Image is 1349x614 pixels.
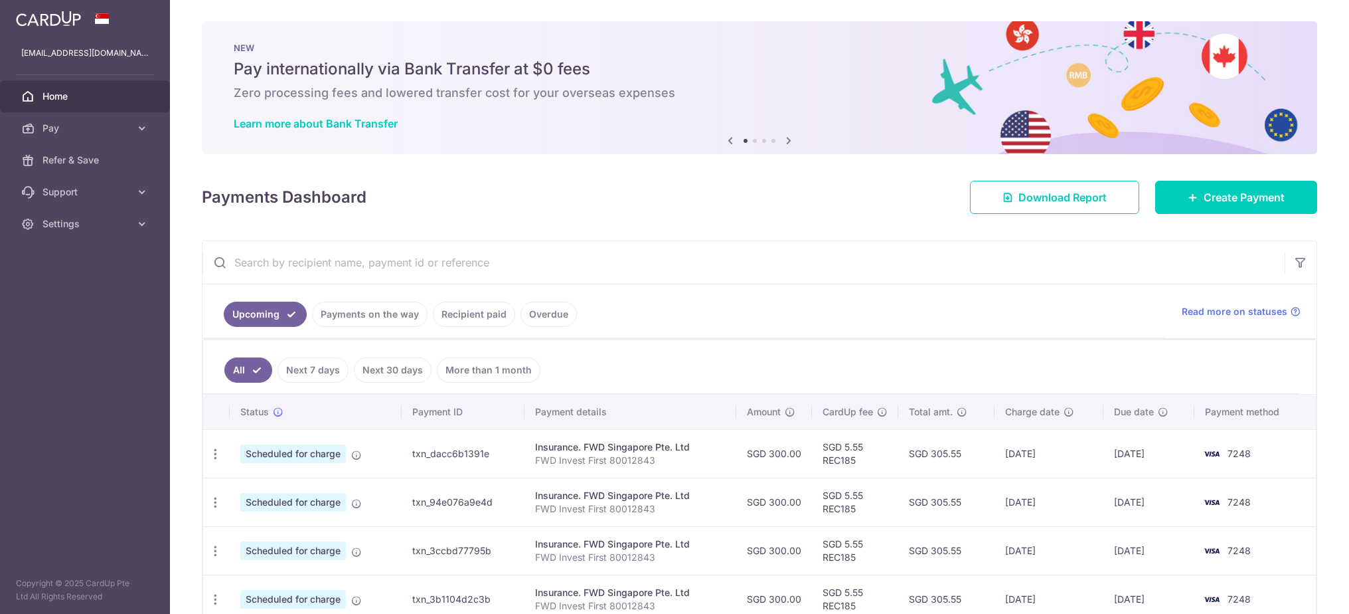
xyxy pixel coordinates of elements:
div: Insurance. FWD Singapore Pte. Ltd [535,489,726,502]
span: Read more on statuses [1182,305,1287,318]
span: Scheduled for charge [240,542,346,560]
a: Payments on the way [312,302,428,327]
span: Amount [747,405,781,419]
p: FWD Invest First 80012843 [535,599,726,613]
span: Status [240,405,269,419]
span: Pay [42,122,130,135]
td: SGD 305.55 [898,429,994,478]
img: Bank Card [1198,494,1225,510]
img: Bank Card [1198,591,1225,607]
img: Bank Card [1198,446,1225,462]
h6: Zero processing fees and lowered transfer cost for your overseas expenses [234,85,1285,101]
div: Insurance. FWD Singapore Pte. Ltd [535,538,726,551]
td: SGD 305.55 [898,526,994,575]
span: 7248 [1228,448,1251,459]
td: [DATE] [994,478,1103,526]
span: Scheduled for charge [240,445,346,463]
p: NEW [234,43,1285,53]
td: SGD 5.55 REC185 [812,526,898,575]
img: CardUp [16,11,81,27]
span: CardUp fee [823,405,873,419]
a: Download Report [970,181,1139,214]
td: SGD 300.00 [736,478,812,526]
td: txn_dacc6b1391e [402,429,524,478]
a: Next 30 days [354,358,432,383]
p: FWD Invest First 80012843 [535,454,726,467]
a: More than 1 month [437,358,540,383]
span: Settings [42,217,130,231]
span: Support [42,185,130,199]
input: Search by recipient name, payment id or reference [202,241,1285,284]
a: Next 7 days [278,358,349,383]
p: [EMAIL_ADDRESS][DOMAIN_NAME] [21,47,149,60]
h5: Pay internationally via Bank Transfer at $0 fees [234,58,1285,80]
td: txn_3ccbd77795b [402,526,524,575]
a: Create Payment [1155,181,1317,214]
th: Payment method [1194,395,1316,429]
span: Create Payment [1204,189,1285,205]
img: Bank transfer banner [202,21,1317,154]
a: Recipient paid [433,302,515,327]
a: All [224,358,272,383]
span: 7248 [1228,496,1251,508]
a: Overdue [520,302,577,327]
td: [DATE] [1103,429,1194,478]
div: Insurance. FWD Singapore Pte. Ltd [535,586,726,599]
img: Bank Card [1198,543,1225,559]
span: 7248 [1228,545,1251,556]
td: [DATE] [1103,478,1194,526]
span: 7248 [1228,593,1251,605]
td: [DATE] [994,429,1103,478]
span: Home [42,90,130,103]
p: FWD Invest First 80012843 [535,502,726,516]
p: FWD Invest First 80012843 [535,551,726,564]
a: Learn more about Bank Transfer [234,117,398,130]
span: Download Report [1018,189,1107,205]
span: Due date [1114,405,1154,419]
a: Upcoming [224,302,307,327]
td: txn_94e076a9e4d [402,478,524,526]
th: Payment ID [402,395,524,429]
a: Read more on statuses [1182,305,1301,318]
td: SGD 5.55 REC185 [812,429,898,478]
td: SGD 300.00 [736,429,812,478]
td: SGD 300.00 [736,526,812,575]
td: [DATE] [1103,526,1194,575]
span: Scheduled for charge [240,493,346,512]
span: Refer & Save [42,153,130,167]
span: Charge date [1005,405,1060,419]
span: Scheduled for charge [240,590,346,609]
h4: Payments Dashboard [202,185,366,209]
span: Total amt. [909,405,953,419]
div: Insurance. FWD Singapore Pte. Ltd [535,441,726,454]
th: Payment details [524,395,736,429]
td: SGD 5.55 REC185 [812,478,898,526]
td: SGD 305.55 [898,478,994,526]
td: [DATE] [994,526,1103,575]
